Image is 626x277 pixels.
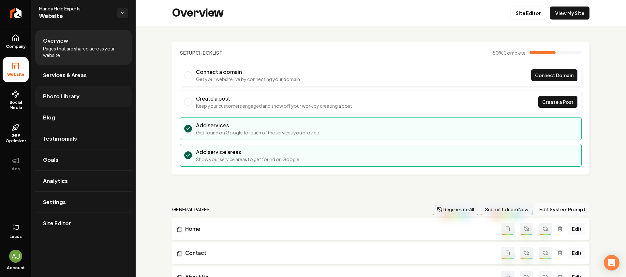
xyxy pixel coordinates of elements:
h3: Create a post [196,95,353,103]
button: Add admin page prompt [501,247,514,259]
a: Leads [3,219,29,244]
a: Analytics [35,171,132,191]
a: Blog [35,107,132,128]
span: Services & Areas [43,71,87,79]
span: Goals [43,156,58,164]
span: Account [7,265,25,270]
span: GBP Optimizer [3,133,29,144]
span: Ads [9,166,22,172]
span: Website [39,12,112,21]
h2: Checklist [180,49,223,56]
a: Connect Domain [531,69,577,81]
span: Setup [180,50,196,56]
h2: Overview [172,7,224,20]
span: Settings [43,198,66,206]
a: Settings [35,192,132,213]
p: Get your website live by connecting your domain. [196,76,301,82]
button: Add admin page prompt [501,223,514,235]
a: Edit [568,247,586,259]
h3: Connect a domain [196,68,301,76]
a: Home [176,225,501,233]
a: Services & Areas [35,65,132,86]
span: Pages that are shared across your website. [43,45,124,58]
span: Photo Library [43,92,80,100]
button: Edit System Prompt [535,203,589,215]
button: Ads [3,151,29,177]
a: Contact [176,249,501,257]
span: Create a Post [542,99,574,105]
span: Analytics [43,177,68,185]
span: Overview [43,37,68,45]
a: Site Editor [35,213,132,234]
img: Rebolt Logo [10,8,22,18]
a: Edit [568,223,586,235]
p: Show your service areas to get found on Google. [196,156,301,162]
span: Company [3,44,28,49]
img: AJ Nimeh [9,250,22,263]
div: Open Intercom Messenger [604,255,619,270]
a: Goals [35,149,132,170]
a: Photo Library [35,86,132,107]
p: Get found on Google for each of the services you provide. [196,129,320,136]
a: Social Media [3,85,29,116]
a: GBP Optimizer [3,118,29,149]
h3: Add services [196,121,320,129]
span: Leads [9,234,22,239]
button: Regenerate All [433,203,478,215]
a: View My Site [550,7,589,20]
h2: general pages [172,206,210,213]
a: Create a Post [538,96,577,108]
span: Social Media [3,100,29,110]
h3: Add service areas [196,148,301,156]
a: Company [3,29,29,54]
a: Site Editor [510,7,546,20]
button: Submit to IndexNow [481,203,533,215]
p: Keep your customers engaged and show off your work by creating a post. [196,103,353,109]
span: Handy Help Experts [39,5,112,12]
a: Testimonials [35,128,132,149]
span: Complete [503,50,526,56]
span: Testimonials [43,135,77,143]
button: Open user button [9,247,22,263]
span: Website [5,72,27,77]
span: Connect Domain [535,72,574,79]
span: 50 % [493,49,526,56]
span: Site Editor [43,219,71,227]
span: Blog [43,114,55,121]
